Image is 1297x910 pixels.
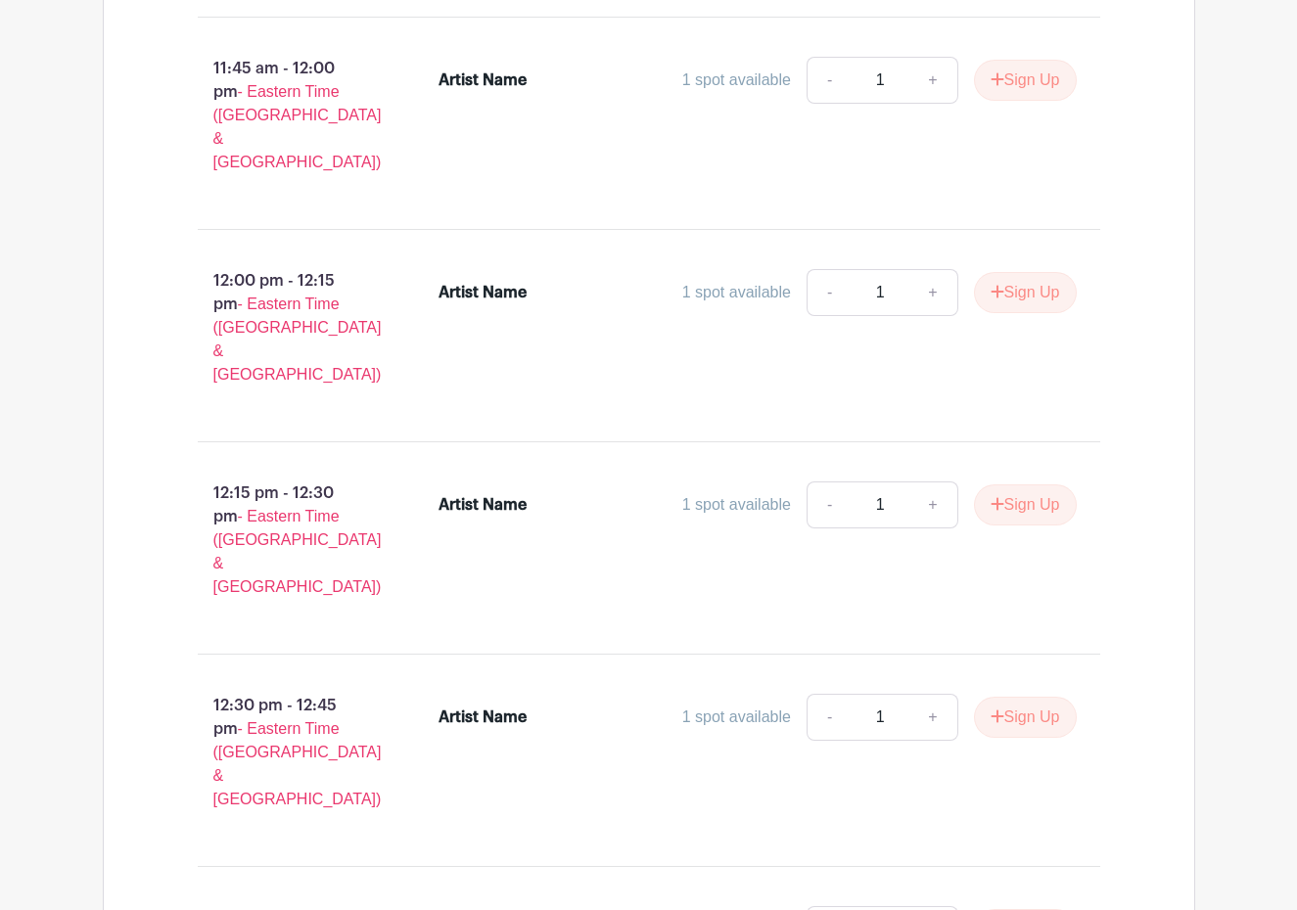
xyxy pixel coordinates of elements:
[439,281,527,304] div: Artist Name
[908,57,957,104] a: +
[682,705,791,729] div: 1 spot available
[439,705,527,729] div: Artist Name
[682,68,791,92] div: 1 spot available
[213,720,382,807] span: - Eastern Time ([GEOGRAPHIC_DATA] & [GEOGRAPHIC_DATA])
[682,493,791,517] div: 1 spot available
[166,49,408,182] p: 11:45 am - 12:00 pm
[807,57,852,104] a: -
[908,694,957,741] a: +
[439,493,527,517] div: Artist Name
[807,694,852,741] a: -
[682,281,791,304] div: 1 spot available
[439,68,527,92] div: Artist Name
[166,474,408,607] p: 12:15 pm - 12:30 pm
[166,686,408,819] p: 12:30 pm - 12:45 pm
[908,269,957,316] a: +
[807,481,852,528] a: -
[807,269,852,316] a: -
[213,83,382,170] span: - Eastern Time ([GEOGRAPHIC_DATA] & [GEOGRAPHIC_DATA])
[974,272,1077,313] button: Sign Up
[974,60,1077,101] button: Sign Up
[908,481,957,528] a: +
[213,296,382,383] span: - Eastern Time ([GEOGRAPHIC_DATA] & [GEOGRAPHIC_DATA])
[974,697,1077,738] button: Sign Up
[166,261,408,394] p: 12:00 pm - 12:15 pm
[974,484,1077,525] button: Sign Up
[213,508,382,595] span: - Eastern Time ([GEOGRAPHIC_DATA] & [GEOGRAPHIC_DATA])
